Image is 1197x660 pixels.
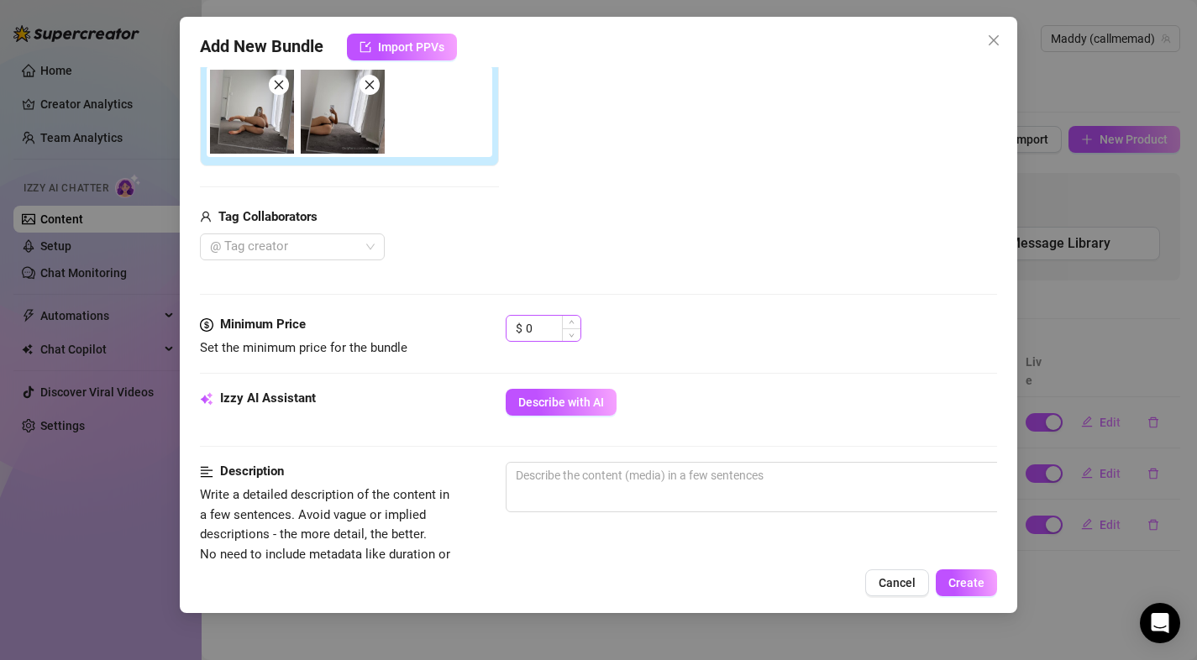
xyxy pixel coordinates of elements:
button: Describe with AI [506,389,617,416]
span: Increase Value [562,316,580,328]
strong: Description [220,464,284,479]
span: Create [948,576,984,589]
span: user [200,207,212,228]
button: Close [980,27,1007,54]
button: Create [936,569,997,596]
strong: Minimum Price [220,317,306,332]
span: close [273,79,285,91]
button: Import PPVs [347,34,457,60]
span: Add New Bundle [200,34,323,60]
span: Close [980,34,1007,47]
strong: Tag Collaborators [218,209,318,224]
strong: Izzy AI Assistant [220,390,316,406]
span: Describe with AI [518,395,604,409]
span: Write a detailed description of the content in a few sentences. Avoid vague or implied descriptio... [200,487,450,581]
img: media [301,70,385,154]
img: media [210,70,294,154]
span: dollar [200,315,213,335]
span: Import PPVs [378,40,444,54]
span: down [569,333,575,338]
span: import [360,41,371,53]
span: up [569,319,575,325]
span: close [364,79,375,91]
button: Cancel [865,569,929,596]
span: Decrease Value [562,328,580,341]
span: Cancel [879,576,916,589]
div: Open Intercom Messenger [1140,603,1180,643]
span: align-left [200,462,213,482]
span: Set the minimum price for the bundle [200,340,407,355]
span: close [987,34,1000,47]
